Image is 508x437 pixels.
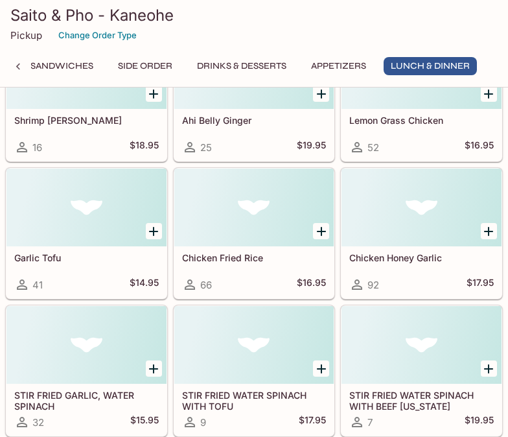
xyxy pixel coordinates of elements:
[182,252,327,263] h5: Chicken Fried Rice
[130,277,159,292] h5: $14.95
[190,57,294,75] button: Drinks & Desserts
[349,252,494,263] h5: Chicken Honey Garlic
[200,279,212,291] span: 66
[10,29,42,41] p: Pickup
[481,360,497,377] button: Add STIR FRIED WATER SPINACH WITH BEEF NEW YORK STRIP
[341,30,502,161] a: Lemon Grass Chicken52$16.95
[14,390,159,411] h5: STIR FRIED GARLIC, WATER SPINACH
[130,414,159,430] h5: $15.95
[111,57,179,75] button: Side Order
[14,115,159,126] h5: Shrimp [PERSON_NAME]
[146,360,162,377] button: Add STIR FRIED GARLIC, WATER SPINACH
[32,141,42,154] span: 16
[341,305,502,436] a: STIR FRIED WATER SPINACH WITH BEEF [US_STATE][GEOGRAPHIC_DATA]7$19.95
[32,416,44,429] span: 32
[467,277,494,292] h5: $17.95
[200,141,212,154] span: 25
[367,416,373,429] span: 7
[384,57,477,75] button: Lunch & Dinner
[200,416,206,429] span: 9
[6,168,167,299] a: Garlic Tofu41$14.95
[10,5,498,25] h3: Saito & Pho - Kaneohe
[299,414,326,430] h5: $17.95
[6,169,167,246] div: Garlic Tofu
[174,30,335,161] a: Ahi Belly Ginger25$19.95
[174,169,334,246] div: Chicken Fried Rice
[6,30,167,161] a: Shrimp [PERSON_NAME]16$18.95
[341,306,502,384] div: STIR FRIED WATER SPINACH WITH BEEF NEW YORK STRIP
[174,305,335,436] a: STIR FRIED WATER SPINACH WITH TOFU9$17.95
[465,414,494,430] h5: $19.95
[174,306,334,384] div: STIR FRIED WATER SPINACH WITH TOFU
[14,252,159,263] h5: Garlic Tofu
[341,169,502,246] div: Chicken Honey Garlic
[481,86,497,102] button: Add Lemon Grass Chicken
[313,86,329,102] button: Add Ahi Belly Ginger
[146,223,162,239] button: Add Garlic Tofu
[32,279,43,291] span: 41
[367,141,379,154] span: 52
[465,139,494,155] h5: $16.95
[349,115,494,126] h5: Lemon Grass Chicken
[367,279,379,291] span: 92
[313,223,329,239] button: Add Chicken Fried Rice
[182,115,327,126] h5: Ahi Belly Ginger
[297,277,326,292] h5: $16.95
[146,86,162,102] button: Add Shrimp Curry
[313,360,329,377] button: Add STIR FRIED WATER SPINACH WITH TOFU
[182,390,327,411] h5: STIR FRIED WATER SPINACH WITH TOFU
[481,223,497,239] button: Add Chicken Honey Garlic
[130,139,159,155] h5: $18.95
[304,57,373,75] button: Appetizers
[52,25,143,45] button: Change Order Type
[341,168,502,299] a: Chicken Honey Garlic92$17.95
[6,305,167,436] a: STIR FRIED GARLIC, WATER SPINACH32$15.95
[297,139,326,155] h5: $19.95
[6,306,167,384] div: STIR FRIED GARLIC, WATER SPINACH
[349,390,494,411] h5: STIR FRIED WATER SPINACH WITH BEEF [US_STATE][GEOGRAPHIC_DATA]
[174,168,335,299] a: Chicken Fried Rice66$16.95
